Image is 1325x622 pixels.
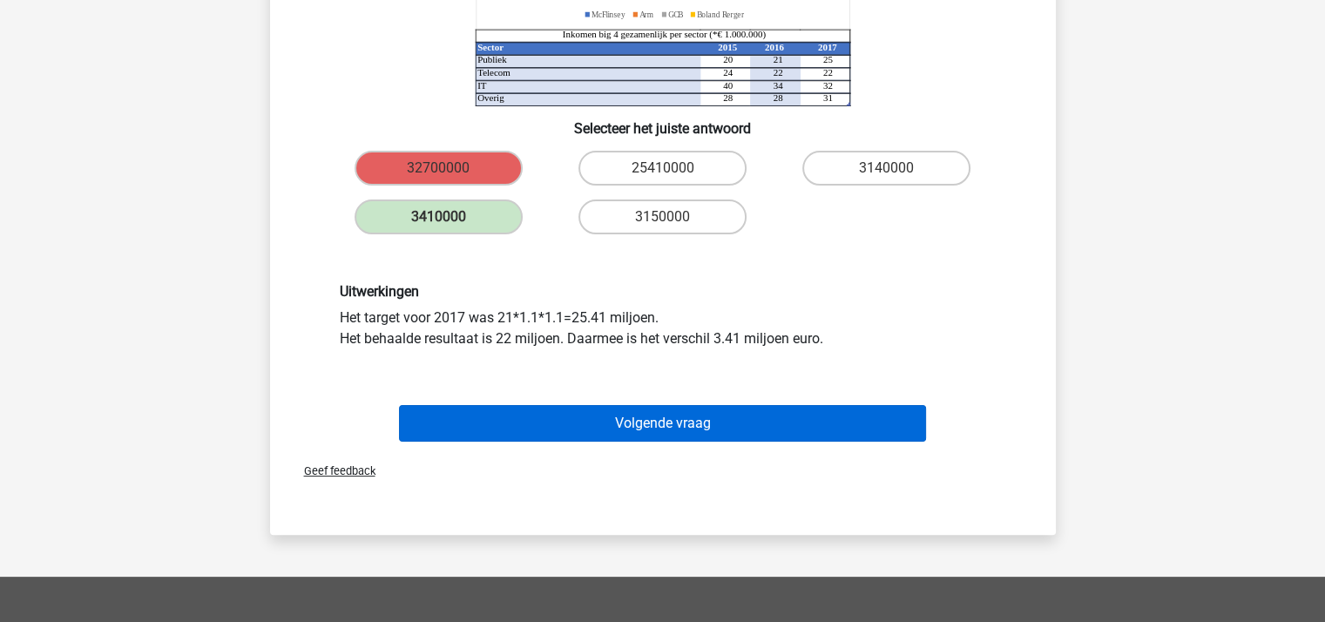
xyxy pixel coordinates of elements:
[355,151,523,186] label: 32700000
[477,80,487,91] tspan: IT
[340,283,986,300] h6: Uitwerkingen
[355,199,523,234] label: 3410000
[817,42,836,52] tspan: 2017
[822,54,832,64] tspan: 25
[822,80,832,91] tspan: 32
[697,9,745,19] tspan: Boland Rerger
[802,151,970,186] label: 3140000
[773,67,782,78] tspan: 22
[723,67,733,78] tspan: 24
[764,42,783,52] tspan: 2016
[639,9,653,19] tspan: Arm
[822,92,832,103] tspan: 31
[773,54,782,64] tspan: 21
[723,54,733,64] tspan: 20
[578,151,747,186] label: 25410000
[477,92,504,103] tspan: Overig
[477,42,504,52] tspan: Sector
[327,283,999,348] div: Het target voor 2017 was 21*1.1*1.1=25.41 miljoen. Het behaalde resultaat is 22 miljoen. Daarmee ...
[592,9,625,19] tspan: McFlinsey
[399,405,926,442] button: Volgende vraag
[668,9,684,19] tspan: GCB
[477,67,510,78] tspan: Telecom
[290,464,375,477] span: Geef feedback
[723,92,733,103] tspan: 28
[718,42,737,52] tspan: 2015
[822,67,832,78] tspan: 22
[773,80,782,91] tspan: 34
[298,106,1028,137] h6: Selecteer het juiste antwoord
[578,199,747,234] label: 3150000
[773,92,782,103] tspan: 28
[562,29,766,40] tspan: Inkomen big 4 gezamenlijk per sector (*€ 1.000.000)
[723,80,733,91] tspan: 40
[477,54,507,64] tspan: Publiek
